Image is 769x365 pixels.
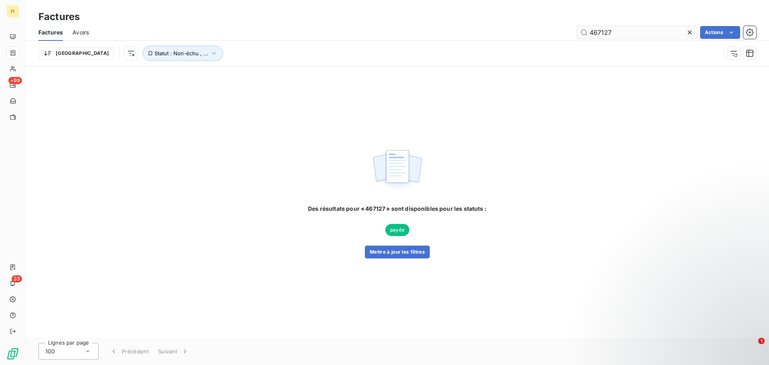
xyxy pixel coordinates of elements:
[6,5,19,18] div: FI
[153,343,194,360] button: Suivant
[700,26,740,39] button: Actions
[38,28,63,36] span: Factures
[6,347,19,360] img: Logo LeanPay
[609,287,769,343] iframe: Intercom notifications message
[308,205,487,213] span: Des résultats pour « 467127 » sont disponibles pour les statuts :
[45,347,55,355] span: 100
[105,343,153,360] button: Précédent
[758,338,765,344] span: 1
[742,338,761,357] iframe: Intercom live chat
[577,26,697,39] input: Rechercher
[38,10,80,24] h3: Factures
[6,79,19,91] a: +99
[372,145,423,195] img: empty state
[365,246,430,258] button: Mettre à jour les filtres
[385,224,409,236] span: payée
[72,28,89,36] span: Avoirs
[38,47,114,60] button: [GEOGRAPHIC_DATA]
[143,46,223,61] button: Statut : Non-échu , ...
[8,77,22,84] span: +99
[155,50,208,56] span: Statut : Non-échu , ...
[12,275,22,282] span: 33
